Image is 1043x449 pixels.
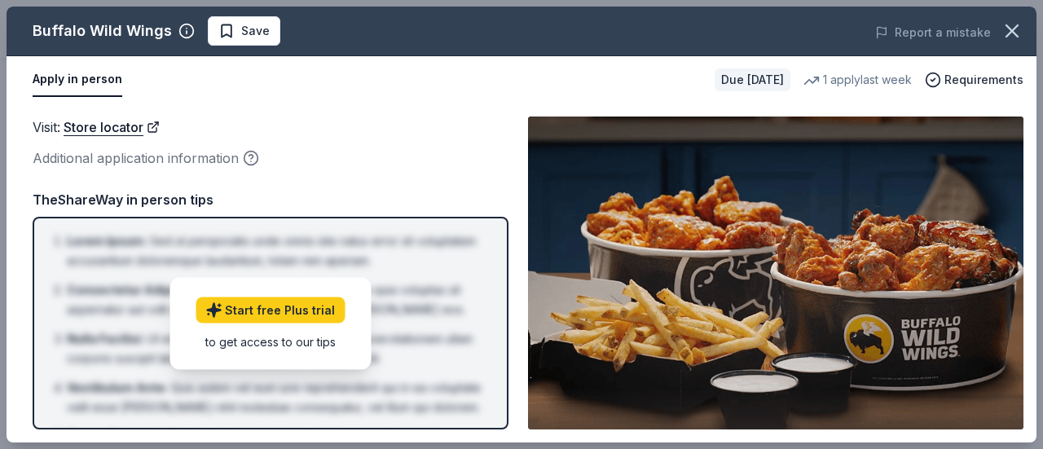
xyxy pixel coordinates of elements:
[67,280,484,319] li: Nemo enim ipsam voluptatem quia voluptas sit aspernatur aut odit aut fugit, sed quia consequuntur...
[33,18,172,44] div: Buffalo Wild Wings
[208,16,280,46] button: Save
[67,381,168,394] span: Vestibulum Ante :
[803,70,912,90] div: 1 apply last week
[875,23,991,42] button: Report a mistake
[241,21,270,41] span: Save
[64,117,160,138] a: Store locator
[33,147,508,169] div: Additional application information
[67,329,484,368] li: Ut enim ad minima veniam, quis nostrum exercitationem ullam corporis suscipit laboriosam, nisi ut...
[33,63,122,97] button: Apply in person
[33,189,508,210] div: TheShareWay in person tips
[67,332,144,346] span: Nulla Facilisi :
[196,297,345,323] a: Start free Plus trial
[715,68,790,91] div: Due [DATE]
[67,378,484,417] li: Quis autem vel eum iure reprehenderit qui in ea voluptate velit esse [PERSON_NAME] nihil molestia...
[67,234,147,248] span: Lorem Ipsum :
[944,70,1023,90] span: Requirements
[67,231,484,271] li: Sed ut perspiciatis unde omnis iste natus error sit voluptatem accusantium doloremque laudantium,...
[67,283,210,297] span: Consectetur Adipiscing :
[925,70,1023,90] button: Requirements
[196,332,345,350] div: to get access to our tips
[33,117,508,138] div: Visit :
[528,117,1023,429] img: Image for Buffalo Wild Wings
